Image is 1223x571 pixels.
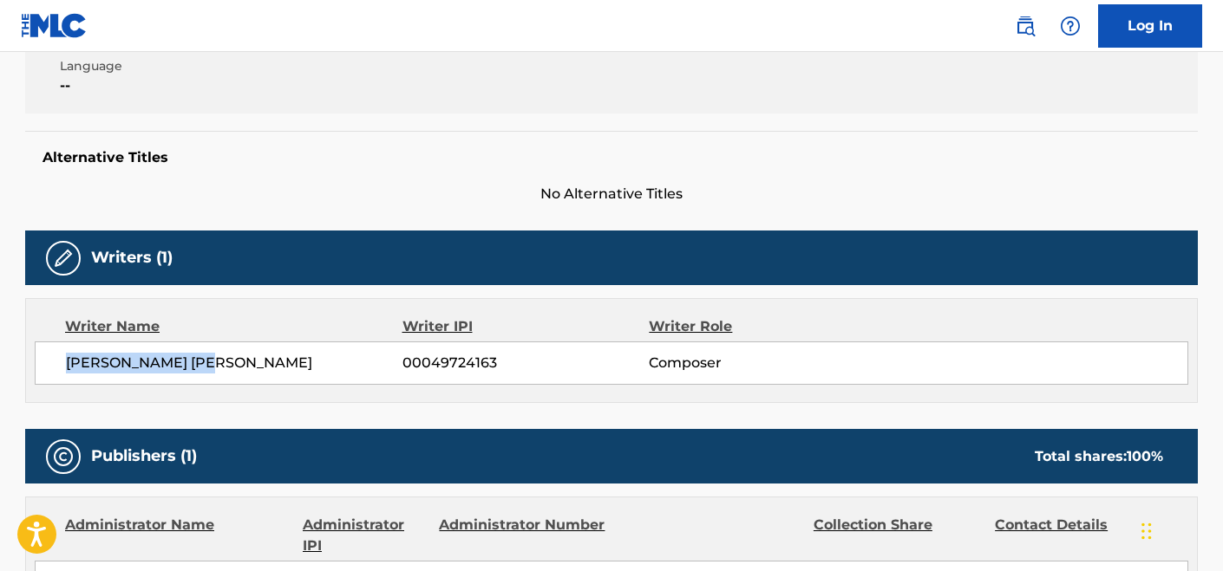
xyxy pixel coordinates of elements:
img: help [1060,16,1081,36]
div: Administrator Name [65,515,290,556]
span: 100 % [1127,448,1163,464]
a: Public Search [1008,9,1043,43]
h5: Alternative Titles [43,149,1180,166]
img: Writers [53,248,74,269]
iframe: Chat Widget [1136,488,1223,571]
h5: Writers (1) [91,248,173,268]
img: MLC Logo [21,13,88,38]
span: No Alternative Titles [25,184,1198,204]
div: Writer IPI [402,316,650,337]
div: Administrator Number [439,515,607,556]
div: Contact Details [995,515,1163,556]
h5: Publishers (1) [91,446,197,466]
a: Log In [1098,4,1202,48]
div: Help [1053,9,1088,43]
img: Publishers [53,446,74,467]
span: [PERSON_NAME] [PERSON_NAME] [66,353,402,373]
img: search [1015,16,1036,36]
div: Writer Name [65,316,402,337]
span: -- [60,75,340,96]
span: 00049724163 [402,353,649,373]
div: Writer Role [649,316,873,337]
div: Collection Share [814,515,982,556]
span: Composer [649,353,873,373]
div: Total shares: [1035,446,1163,467]
div: Administrator IPI [303,515,426,556]
div: Drag [1141,505,1152,557]
span: Language [60,57,340,75]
